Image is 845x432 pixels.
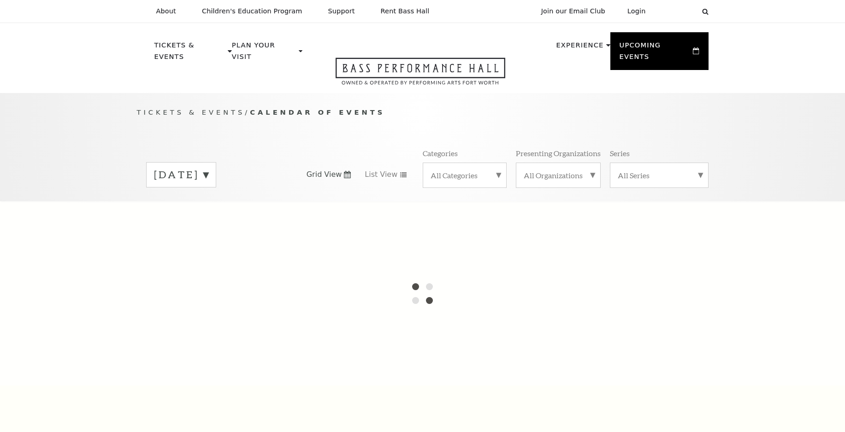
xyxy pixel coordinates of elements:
[516,148,601,158] p: Presenting Organizations
[232,40,296,68] p: Plan Your Visit
[423,148,458,158] p: Categories
[381,7,430,15] p: Rent Bass Hall
[661,7,693,16] select: Select:
[620,40,691,68] p: Upcoming Events
[618,170,701,180] label: All Series
[137,107,709,118] p: /
[137,108,245,116] span: Tickets & Events
[154,168,208,182] label: [DATE]
[154,40,226,68] p: Tickets & Events
[431,170,499,180] label: All Categories
[524,170,593,180] label: All Organizations
[365,169,397,180] span: List View
[250,108,385,116] span: Calendar of Events
[202,7,302,15] p: Children's Education Program
[307,169,342,180] span: Grid View
[328,7,355,15] p: Support
[556,40,603,56] p: Experience
[610,148,630,158] p: Series
[156,7,176,15] p: About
